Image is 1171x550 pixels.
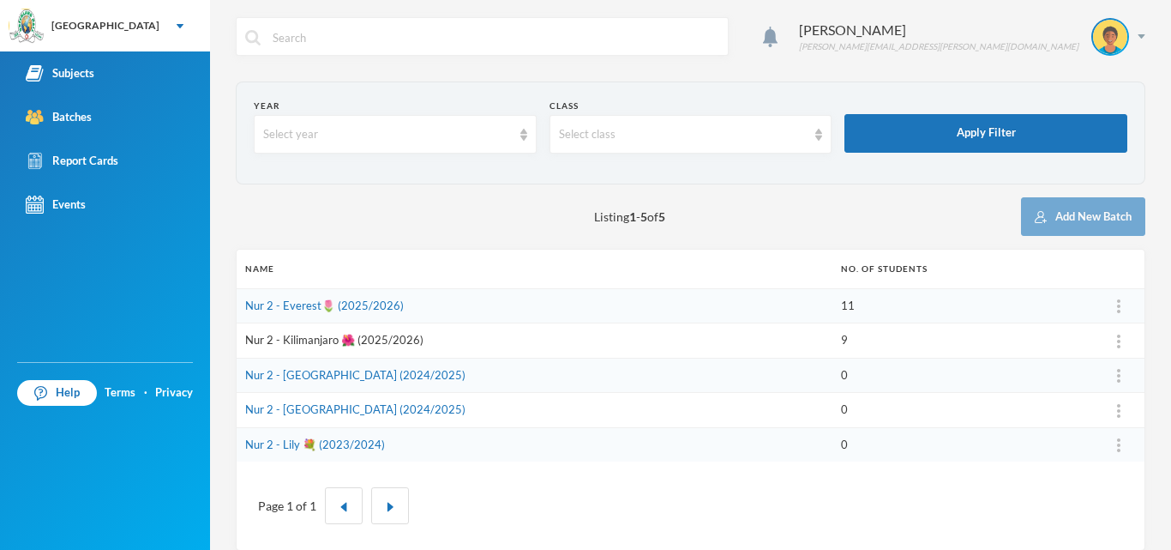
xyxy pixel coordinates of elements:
div: Subjects [26,64,94,82]
td: 9 [832,323,1093,359]
img: search [245,30,261,45]
button: Apply Filter [844,114,1127,153]
div: [GEOGRAPHIC_DATA] [51,18,159,33]
img: logo [9,9,44,44]
img: ... [1117,335,1120,348]
th: Name [237,250,832,288]
div: [PERSON_NAME] [799,20,1078,40]
div: Batches [26,108,92,126]
button: Add New Batch [1021,197,1145,236]
th: No. of students [832,250,1093,288]
div: Year [254,100,537,112]
a: Nur 2 - [GEOGRAPHIC_DATA] (2024/2025) [245,368,465,382]
img: STUDENT [1093,20,1127,54]
img: ... [1117,438,1120,452]
td: 0 [832,427,1093,462]
b: 1 [629,209,636,224]
img: ... [1117,369,1120,383]
div: Select year [263,126,512,143]
div: Events [26,196,86,214]
div: Select class [559,126,808,143]
td: 0 [832,358,1093,393]
a: Nur 2 - [GEOGRAPHIC_DATA] (2024/2025) [245,402,465,416]
div: [PERSON_NAME][EMAIL_ADDRESS][PERSON_NAME][DOMAIN_NAME] [799,40,1078,53]
div: Page 1 of 1 [258,497,316,515]
img: ... [1117,299,1120,313]
b: 5 [640,209,647,224]
input: Search [271,18,719,57]
div: Class [549,100,832,112]
a: Nur 2 - Lily 💐 (2023/2024) [245,438,385,451]
a: Privacy [155,384,193,402]
b: 5 [658,209,665,224]
span: Listing - of [594,208,665,226]
td: 11 [832,288,1093,323]
img: ... [1117,404,1120,418]
a: Nur 2 - Kilimanjaro 🌺 (2025/2026) [245,333,423,347]
a: Help [17,380,97,406]
a: Terms [105,384,135,402]
div: Report Cards [26,152,118,170]
a: Nur 2 - Everest🌷 (2025/2026) [245,299,404,312]
td: 0 [832,393,1093,428]
div: · [144,384,147,402]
